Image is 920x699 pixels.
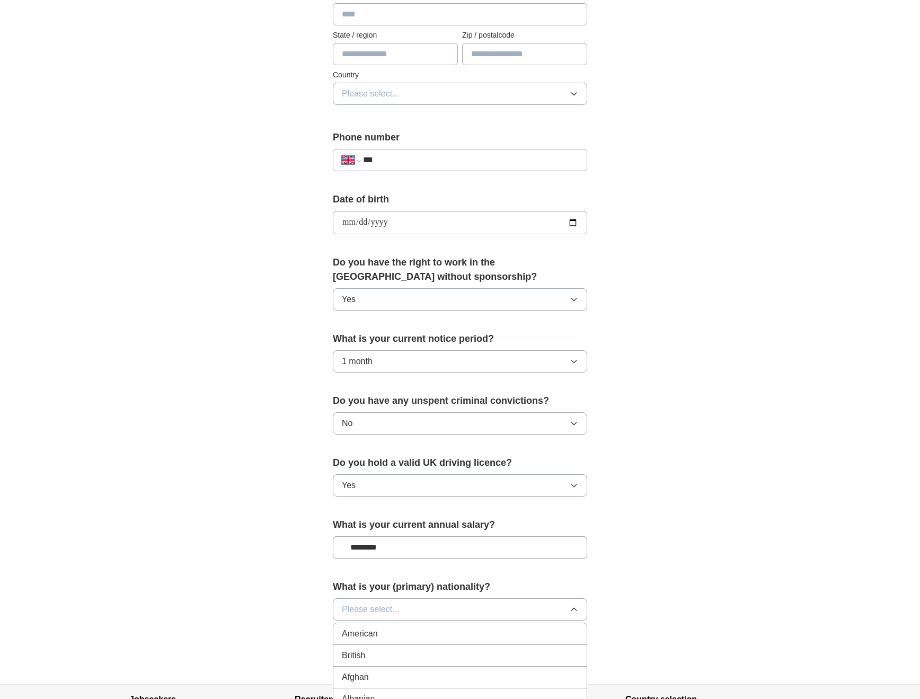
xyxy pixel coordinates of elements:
[333,30,458,41] label: State / region
[342,671,369,684] span: Afghan
[333,350,587,373] button: 1 month
[333,474,587,497] button: Yes
[333,69,587,81] label: Country
[342,293,356,306] span: Yes
[342,649,365,662] span: British
[333,130,587,145] label: Phone number
[333,255,587,284] label: Do you have the right to work in the [GEOGRAPHIC_DATA] without sponsorship?
[333,332,587,346] label: What is your current notice period?
[342,417,352,430] span: No
[342,603,400,616] span: Please select...
[333,83,587,105] button: Please select...
[342,627,378,640] span: American
[333,394,587,408] label: Do you have any unspent criminal convictions?
[462,30,587,41] label: Zip / postalcode
[342,355,373,368] span: 1 month
[333,192,587,207] label: Date of birth
[333,518,587,532] label: What is your current annual salary?
[342,479,356,492] span: Yes
[333,412,587,435] button: No
[333,456,587,470] label: Do you hold a valid UK driving licence?
[333,598,587,621] button: Please select...
[333,580,587,594] label: What is your (primary) nationality?
[333,288,587,311] button: Yes
[342,87,400,100] span: Please select...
